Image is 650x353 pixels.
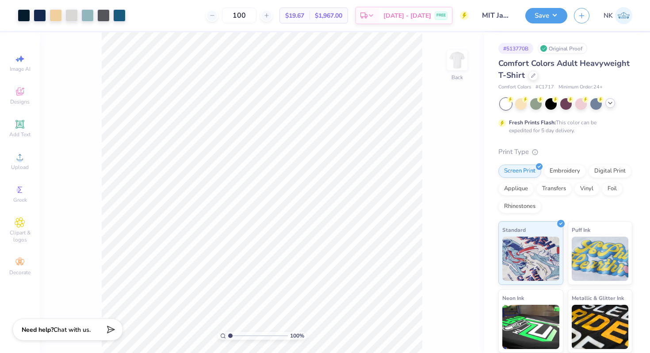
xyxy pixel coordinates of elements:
[222,8,256,23] input: – –
[509,119,618,134] div: This color can be expedited for 5 day delivery.
[589,165,631,178] div: Digital Print
[509,119,556,126] strong: Fresh Prints Flash:
[525,8,567,23] button: Save
[315,11,342,20] span: $1,967.00
[285,11,304,20] span: $19.67
[536,182,572,196] div: Transfers
[502,237,559,281] img: Standard
[498,58,630,81] span: Comfort Colors Adult Heavyweight T-Shirt
[4,229,35,243] span: Clipart & logos
[451,73,463,81] div: Back
[9,131,31,138] span: Add Text
[498,147,632,157] div: Print Type
[10,65,31,73] span: Image AI
[615,7,632,24] img: Nasrullah Khan
[498,165,541,178] div: Screen Print
[502,293,524,303] span: Neon Ink
[558,84,603,91] span: Minimum Order: 24 +
[10,98,30,105] span: Designs
[9,269,31,276] span: Decorate
[498,84,531,91] span: Comfort Colors
[11,164,29,171] span: Upload
[290,332,304,340] span: 100 %
[448,51,466,69] img: Back
[498,43,533,54] div: # 513770B
[502,225,526,234] span: Standard
[498,200,541,213] div: Rhinestones
[436,12,446,19] span: FREE
[498,182,534,196] div: Applique
[572,293,624,303] span: Metallic & Glitter Ink
[574,182,599,196] div: Vinyl
[572,305,629,349] img: Metallic & Glitter Ink
[54,326,91,334] span: Chat with us.
[572,237,629,281] img: Puff Ink
[475,7,519,24] input: Untitled Design
[383,11,431,20] span: [DATE] - [DATE]
[602,182,623,196] div: Foil
[572,225,590,234] span: Puff Ink
[13,196,27,203] span: Greek
[502,305,559,349] img: Neon Ink
[544,165,586,178] div: Embroidery
[604,7,632,24] a: NK
[22,326,54,334] strong: Need help?
[538,43,587,54] div: Original Proof
[604,11,613,21] span: NK
[535,84,554,91] span: # C1717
